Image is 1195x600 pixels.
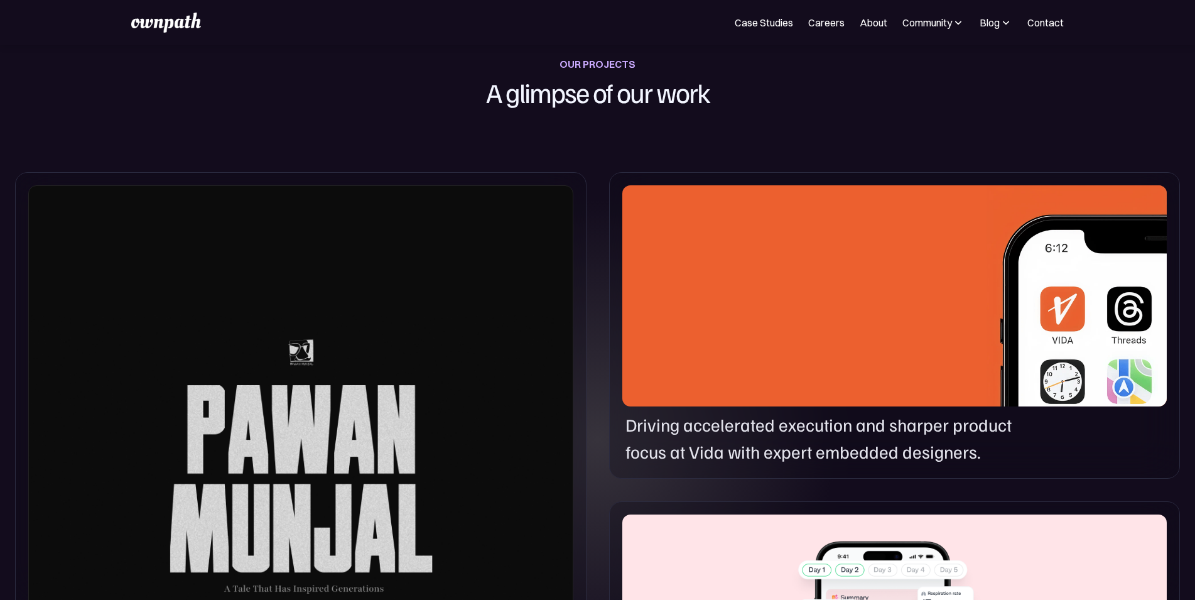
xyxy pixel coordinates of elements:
div: Community [902,15,952,30]
a: Contact [1027,15,1064,30]
a: Case Studies [735,15,793,30]
div: Blog [980,15,1000,30]
div: Blog [980,15,1012,30]
h1: A glimpse of our work [423,73,772,112]
a: About [860,15,887,30]
div: Community [902,15,965,30]
p: Driving accelerated execution and sharper product focus at Vida with expert embedded designers. [625,412,1047,466]
div: OUR PROJECTS [560,55,635,73]
a: Careers [808,15,845,30]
